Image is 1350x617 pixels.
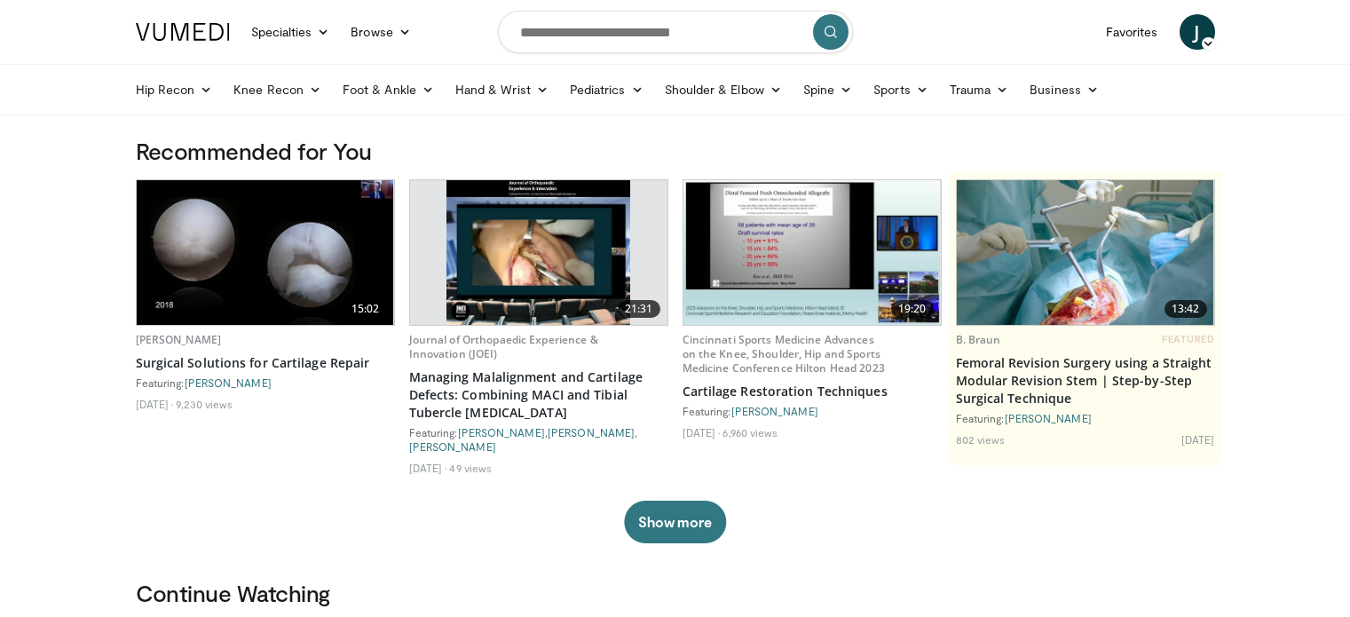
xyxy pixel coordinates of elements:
h3: Continue Watching [136,579,1215,607]
a: J [1180,14,1215,50]
img: 265ca732-3a17-4bb4-a751-626eae7172ea.620x360_q85_upscale.jpg [446,180,630,325]
a: Foot & Ankle [332,72,445,107]
a: [PERSON_NAME] [136,332,222,347]
a: 13:42 [957,180,1214,325]
a: Knee Recon [223,72,332,107]
span: 13:42 [1164,300,1207,318]
a: 15:02 [137,180,394,325]
a: Trauma [939,72,1020,107]
a: Femoral Revision Surgery using a Straight Modular Revision Stem | Step-by-Step Surgical Technique [956,354,1215,407]
h3: Recommended for You [136,137,1215,165]
li: 6,960 views [722,425,778,439]
li: [DATE] [409,461,447,475]
a: Journal of Orthopaedic Experience & Innovation (JOEI) [409,332,598,361]
a: Surgical Solutions for Cartilage Repair [136,354,395,372]
a: Cartilage Restoration Techniques [683,383,942,400]
a: Pediatrics [559,72,654,107]
div: Featuring: [136,376,395,390]
a: [PERSON_NAME] [409,440,496,453]
li: [DATE] [1181,432,1215,447]
a: Managing Malalignment and Cartilage Defects: Combining MACI and Tibial Tubercle [MEDICAL_DATA] [409,368,668,422]
a: Cincinnati Sports Medicine Advances on the Knee, Shoulder, Hip and Sports Medicine Conference Hil... [683,332,885,376]
div: Featuring: [683,404,942,418]
a: Shoulder & Elbow [654,72,793,107]
a: Spine [793,72,863,107]
li: 49 views [449,461,492,475]
span: 19:20 [891,300,934,318]
a: Favorites [1095,14,1169,50]
img: 4275ad52-8fa6-4779-9598-00e5d5b95857.620x360_q85_upscale.jpg [957,180,1214,325]
div: Featuring: [956,411,1215,425]
a: 19:20 [683,180,941,325]
a: [PERSON_NAME] [548,426,635,439]
li: 9,230 views [176,397,233,411]
li: 802 views [956,432,1006,447]
span: FEATURED [1162,333,1214,345]
a: [PERSON_NAME] [185,376,272,389]
img: 834e7362-552d-4b1f-8d0c-fb0d15c92e6e.620x360_q85_upscale.jpg [137,180,394,325]
li: [DATE] [136,397,174,411]
a: 21:31 [410,180,667,325]
span: 15:02 [344,300,387,318]
img: VuMedi Logo [136,23,230,41]
a: [PERSON_NAME] [458,426,545,439]
img: cf2c9079-b8e5-47cc-b370-c48eeef764bd.620x360_q85_upscale.jpg [683,180,941,325]
a: Hip Recon [125,72,224,107]
a: Business [1019,72,1109,107]
div: Featuring: , , [409,425,668,454]
span: 21:31 [618,300,660,318]
a: Hand & Wrist [445,72,559,107]
a: B. Braun [956,332,1001,347]
a: [PERSON_NAME] [731,405,818,417]
li: [DATE] [683,425,721,439]
a: [PERSON_NAME] [1005,412,1092,424]
button: Show more [624,501,726,543]
a: Browse [340,14,422,50]
a: Sports [863,72,939,107]
a: Specialties [241,14,341,50]
input: Search topics, interventions [498,11,853,53]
